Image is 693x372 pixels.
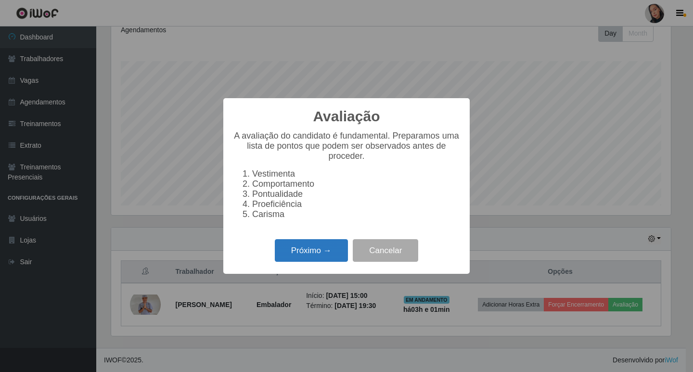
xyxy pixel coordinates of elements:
[252,189,460,199] li: Pontualidade
[252,199,460,209] li: Proeficiência
[233,131,460,161] p: A avaliação do candidato é fundamental. Preparamos uma lista de pontos que podem ser observados a...
[275,239,348,262] button: Próximo →
[252,169,460,179] li: Vestimenta
[252,179,460,189] li: Comportamento
[353,239,418,262] button: Cancelar
[313,108,380,125] h2: Avaliação
[252,209,460,219] li: Carisma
